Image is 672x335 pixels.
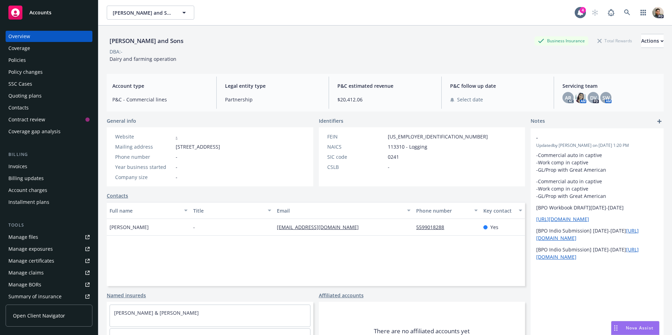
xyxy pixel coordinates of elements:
a: - [176,133,177,140]
span: - [176,173,177,181]
a: [EMAIL_ADDRESS][DOMAIN_NAME] [277,224,364,230]
div: [PERSON_NAME] and Sons [107,36,186,45]
button: Full name [107,202,190,219]
div: -Updatedby [PERSON_NAME] on [DATE] 1:20 PM-Commercial auto in captive -Work comp in captive -GL/P... [531,128,664,266]
button: Key contact [481,202,525,219]
a: Search [620,6,634,20]
span: - [536,134,640,141]
p: [BPO Workbook DRAFT][DATE]-[DATE] [536,204,658,211]
span: 0241 [388,153,399,161]
span: Dairy and farming operation [110,56,176,62]
div: Phone number [115,153,173,161]
a: Policies [6,55,92,66]
div: Contract review [8,114,45,125]
a: Affiliated accounts [319,292,364,299]
div: SIC code [327,153,385,161]
div: Coverage gap analysis [8,126,61,137]
a: Coverage [6,43,92,54]
a: [URL][DOMAIN_NAME] [536,216,589,222]
span: P&C follow up date [450,82,546,90]
div: Coverage [8,43,30,54]
div: Business Insurance [534,36,588,45]
span: Select date [457,96,483,103]
a: 5599018288 [416,224,450,230]
span: Legal entity type [225,82,321,90]
a: add [655,117,664,126]
div: Year business started [115,163,173,171]
div: CSLB [327,163,385,171]
span: SW [602,94,610,101]
div: Website [115,133,173,140]
a: Manage files [6,231,92,243]
span: Accounts [29,10,51,15]
button: Email [274,202,413,219]
div: Account charges [8,185,47,196]
span: Nova Assist [626,325,653,331]
a: SSC Cases [6,78,92,90]
button: Nova Assist [611,321,659,335]
span: - [388,163,390,171]
p: [BPO Indio Submission] [DATE]-[DATE] [536,227,658,242]
img: photo [575,92,586,103]
a: Contacts [6,102,92,113]
span: Notes [531,117,545,126]
span: - [176,153,177,161]
a: Manage claims [6,267,92,278]
div: Phone number [416,207,470,214]
div: Manage claims [8,267,44,278]
span: Identifiers [319,117,343,124]
div: Title [193,207,264,214]
div: Manage exposures [8,243,53,255]
div: Policies [8,55,26,66]
span: [PERSON_NAME] and Sons [113,9,173,16]
div: Invoices [8,161,27,172]
a: Switch app [636,6,650,20]
span: 113310 - Logging [388,143,427,150]
div: Company size [115,173,173,181]
a: Report a Bug [604,6,618,20]
span: - [176,163,177,171]
a: Manage exposures [6,243,92,255]
div: SSC Cases [8,78,32,90]
div: Manage certificates [8,255,54,266]
span: Open Client Navigator [13,312,65,319]
div: Summary of insurance [8,291,62,302]
a: Overview [6,31,92,42]
span: Yes [490,223,498,231]
span: AR [565,94,571,101]
span: [STREET_ADDRESS] [176,143,220,150]
a: Installment plans [6,197,92,208]
p: -Commercial auto in captive -Work comp in captive -GL/Prop with Great American [536,178,658,200]
div: Total Rewards [594,36,636,45]
button: Phone number [413,202,480,219]
span: [PERSON_NAME] [110,223,149,231]
p: [BPO Indio Submission] [DATE]-[DATE] [536,246,658,261]
a: Manage certificates [6,255,92,266]
button: Title [190,202,274,219]
div: Quoting plans [8,90,42,101]
a: Manage BORs [6,279,92,290]
div: Manage files [8,231,38,243]
a: Start snowing [588,6,602,20]
p: -Commercial auto in captive -Work comp in captive -GL/Prop with Great American [536,151,658,173]
div: Manage BORs [8,279,41,290]
img: photo [652,7,664,18]
div: Drag to move [611,321,620,335]
div: Email [277,207,403,214]
button: Actions [641,34,664,48]
a: Contacts [107,192,128,199]
a: Accounts [6,3,92,22]
div: Billing [6,151,92,158]
span: [US_EMPLOYER_IDENTIFICATION_NUMBER] [388,133,488,140]
div: Policy changes [8,66,43,78]
a: Coverage gap analysis [6,126,92,137]
span: P&C - Commercial lines [112,96,208,103]
div: Mailing address [115,143,173,150]
span: General info [107,117,136,124]
div: Full name [110,207,180,214]
span: Account type [112,82,208,90]
div: NAICS [327,143,385,150]
div: Billing updates [8,173,44,184]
